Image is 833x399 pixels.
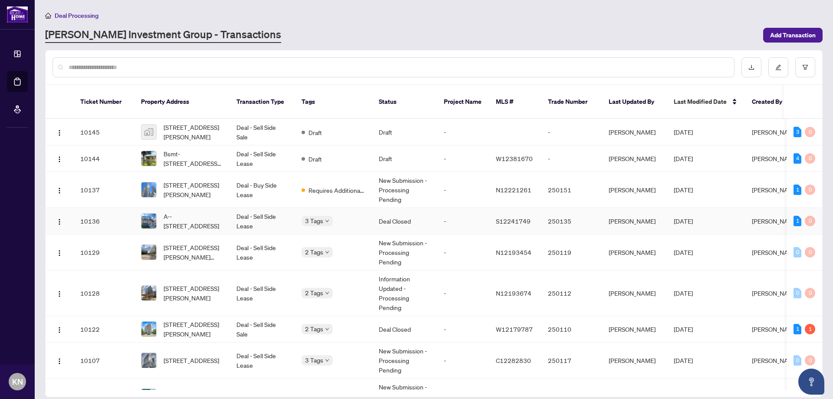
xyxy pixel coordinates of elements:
[141,245,156,260] img: thumbnail-img
[541,145,602,172] td: -
[496,248,531,256] span: N12193454
[230,343,295,379] td: Deal - Sell Side Lease
[372,343,437,379] td: New Submission - Processing Pending
[541,172,602,208] td: 250151
[141,182,156,197] img: thumbnail-img
[141,322,156,336] img: thumbnail-img
[73,343,134,379] td: 10107
[752,325,799,333] span: [PERSON_NAME]
[763,28,823,43] button: Add Transaction
[437,145,489,172] td: -
[674,325,693,333] span: [DATE]
[795,57,815,77] button: filter
[52,214,66,228] button: Logo
[674,155,693,162] span: [DATE]
[794,127,801,137] div: 3
[496,289,531,297] span: N12193674
[437,316,489,343] td: -
[541,119,602,145] td: -
[437,270,489,316] td: -
[325,219,329,223] span: down
[52,245,66,259] button: Logo
[602,270,667,316] td: [PERSON_NAME]
[752,356,799,364] span: [PERSON_NAME]
[752,248,799,256] span: [PERSON_NAME]
[164,320,223,339] span: [STREET_ADDRESS][PERSON_NAME]
[164,356,219,365] span: [STREET_ADDRESS]
[674,97,727,106] span: Last Modified Date
[230,316,295,343] td: Deal - Sell Side Sale
[805,127,815,137] div: 0
[45,13,51,19] span: home
[164,243,223,262] span: [STREET_ADDRESS][PERSON_NAME][PERSON_NAME]
[602,208,667,234] td: [PERSON_NAME]
[496,325,533,333] span: W12179787
[752,128,799,136] span: [PERSON_NAME]
[798,369,824,395] button: Open asap
[305,288,323,298] span: 2 Tags
[141,353,156,368] img: thumbnail-img
[73,172,134,208] td: 10137
[541,270,602,316] td: 250112
[73,316,134,343] td: 10122
[372,145,437,172] td: Draft
[748,64,754,70] span: download
[55,12,98,20] span: Deal Processing
[794,324,801,334] div: 1
[752,217,799,225] span: [PERSON_NAME]
[437,234,489,270] td: -
[794,216,801,226] div: 1
[805,355,815,366] div: 0
[768,57,788,77] button: edit
[56,156,63,163] img: Logo
[230,172,295,208] td: Deal - Buy Side Lease
[602,172,667,208] td: [PERSON_NAME]
[496,186,531,194] span: N12221261
[73,270,134,316] td: 10128
[141,214,156,228] img: thumbnail-img
[602,119,667,145] td: [PERSON_NAME]
[56,218,63,225] img: Logo
[56,290,63,297] img: Logo
[164,180,223,199] span: [STREET_ADDRESS][PERSON_NAME]
[305,355,323,365] span: 3 Tags
[496,356,531,364] span: C12282830
[56,326,63,333] img: Logo
[745,85,797,119] th: Created By
[164,122,223,142] span: [STREET_ADDRESS][PERSON_NAME]
[230,85,295,119] th: Transaction Type
[805,247,815,257] div: 0
[56,358,63,365] img: Logo
[52,322,66,336] button: Logo
[541,316,602,343] td: 250110
[56,250,63,257] img: Logo
[305,247,323,257] span: 2 Tags
[230,270,295,316] td: Deal - Sell Side Lease
[602,234,667,270] td: [PERSON_NAME]
[496,155,533,162] span: W12381670
[164,284,223,303] span: [STREET_ADDRESS][PERSON_NAME]
[794,355,801,366] div: 0
[437,172,489,208] td: -
[775,64,781,70] span: edit
[7,7,28,23] img: logo
[602,343,667,379] td: [PERSON_NAME]
[674,217,693,225] span: [DATE]
[52,152,66,165] button: Logo
[308,128,322,137] span: Draft
[305,216,323,226] span: 3 Tags
[496,217,531,225] span: S12241749
[602,85,667,119] th: Last Updated By
[73,145,134,172] td: 10144
[372,316,437,343] td: Deal Closed
[541,208,602,234] td: 250135
[674,248,693,256] span: [DATE]
[325,358,329,363] span: down
[141,151,156,166] img: thumbnail-img
[805,324,815,334] div: 1
[73,85,134,119] th: Ticket Number
[674,356,693,364] span: [DATE]
[541,85,602,119] th: Trade Number
[56,129,63,136] img: Logo
[73,234,134,270] td: 10129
